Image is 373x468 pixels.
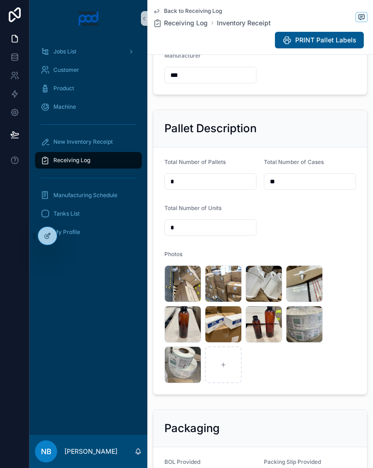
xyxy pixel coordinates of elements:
a: Product [35,80,142,97]
span: Tanks List [53,210,80,217]
span: Back to Receiving Log [164,7,222,15]
div: scrollable content [29,37,147,435]
a: My Profile [35,224,142,240]
span: Customer [53,66,79,74]
span: NB [41,446,52,457]
h2: Pallet Description [164,121,256,136]
a: Manufacturing Schedule [35,187,142,204]
span: Manufacturing Schedule [53,192,117,199]
span: Total Number of Units [164,205,221,211]
span: Total Number of Pallets [164,158,226,165]
span: Product [53,85,74,92]
a: Back to Receiving Log [153,7,222,15]
a: Receiving Log [35,152,142,169]
span: Receiving Log [53,157,90,164]
h2: Packaging [164,421,220,436]
span: PRINT Pallet Labels [295,35,356,45]
span: Packing Slip Provided [264,458,321,465]
span: Machine [53,103,76,111]
span: Photos [164,251,182,257]
span: Jobs List [53,48,76,55]
span: Receiving Log [164,18,208,28]
a: Tanks List [35,205,142,222]
a: Receiving Log [153,18,208,28]
span: BOL Provided [164,458,200,465]
span: New Inventory Receipt [53,138,113,146]
a: Inventory Receipt [217,18,271,28]
p: [PERSON_NAME] [64,447,117,456]
button: PRINT Pallet Labels [275,32,364,48]
a: New Inventory Receipt [35,134,142,150]
span: My Profile [53,228,80,236]
a: Jobs List [35,43,142,60]
span: Total Number of Cases [264,158,324,165]
a: Machine [35,99,142,115]
img: App logo [78,11,99,26]
a: Customer [35,62,142,78]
